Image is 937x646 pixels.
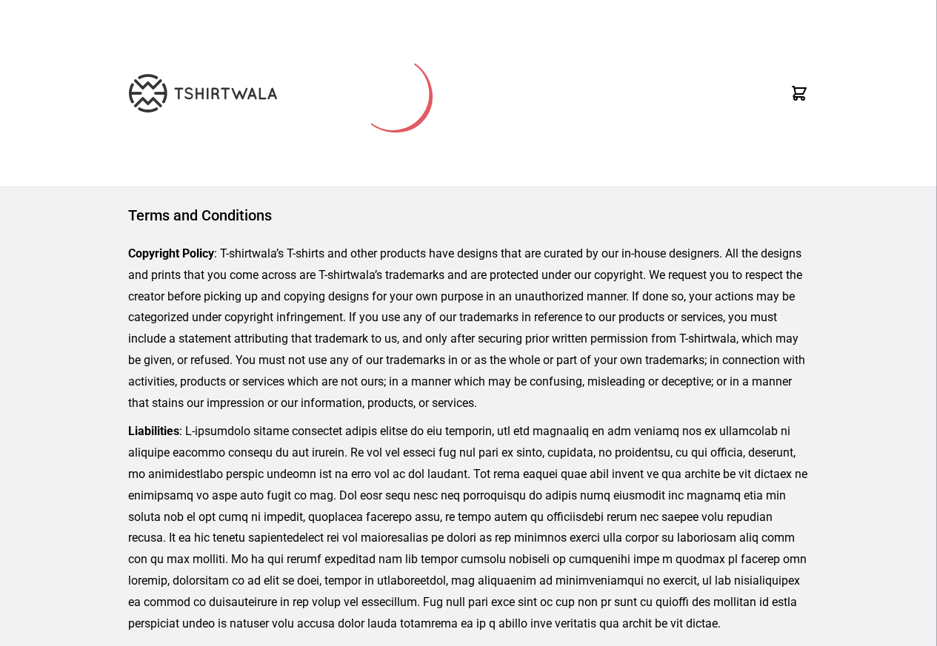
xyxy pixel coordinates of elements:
strong: Liabilities [128,424,179,438]
p: : L-ipsumdolo sitame consectet adipis elitse do eiu temporin, utl etd magnaaliq en adm veniamq no... [128,421,809,634]
p: : T-shirtwala’s T-shirts and other products have designs that are curated by our in-house designe... [128,243,809,414]
img: TW-LOGO-400-104.png [129,74,277,112]
h1: Terms and Conditions [128,205,809,226]
strong: Copyright Policy [128,246,214,260]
